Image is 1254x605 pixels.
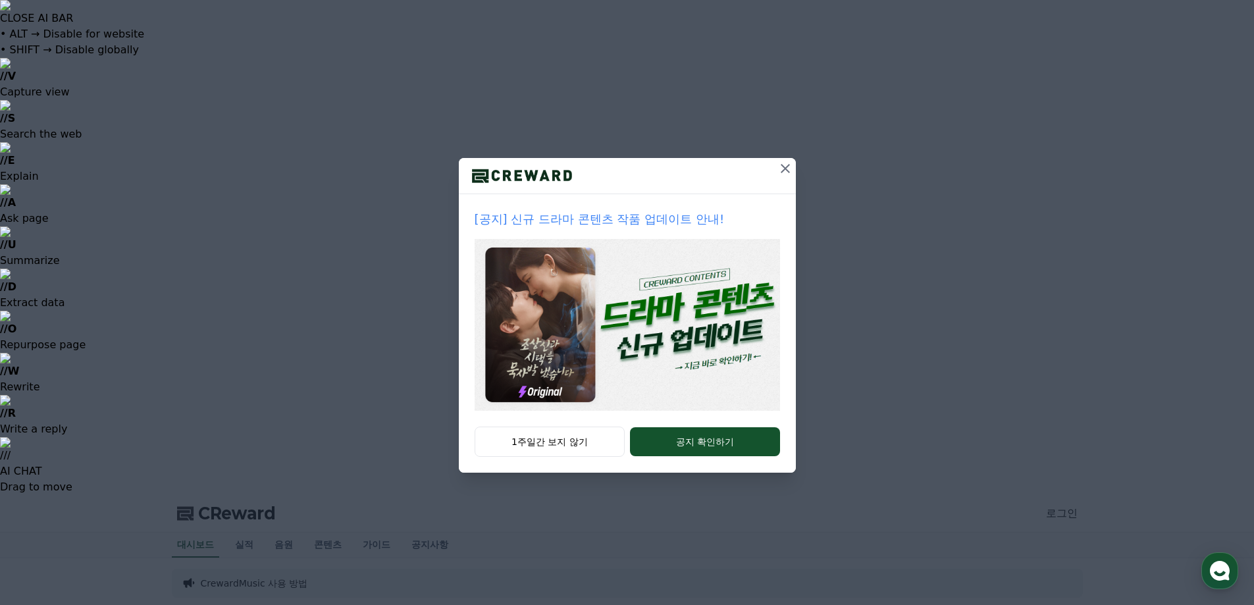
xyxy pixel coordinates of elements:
span: 설정 [203,437,219,448]
a: 대화 [87,417,170,450]
a: 홈 [4,417,87,450]
span: 홈 [41,437,49,448]
a: 설정 [170,417,253,450]
span: 대화 [120,438,136,448]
